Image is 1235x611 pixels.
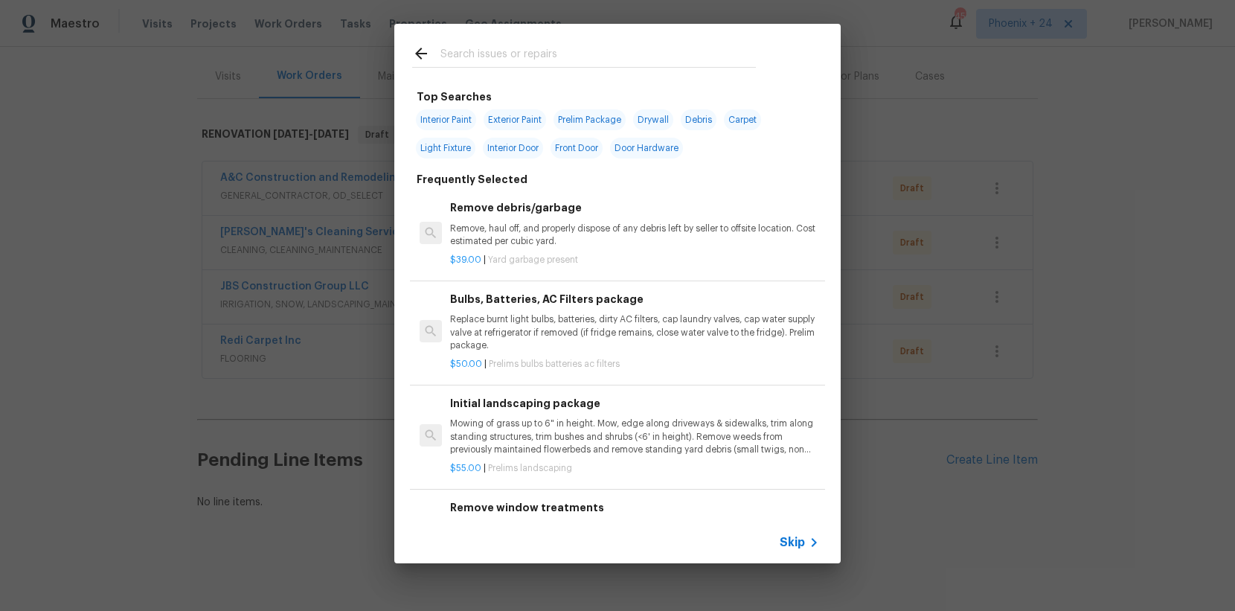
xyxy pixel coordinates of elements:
[417,171,527,188] h6: Frequently Selected
[488,464,572,473] span: Prelims landscaping
[633,109,673,130] span: Drywall
[417,89,492,105] h6: Top Searches
[780,535,805,550] span: Skip
[450,464,481,473] span: $55.00
[551,138,603,159] span: Front Door
[488,255,578,264] span: Yard garbage present
[450,418,819,455] p: Mowing of grass up to 6" in height. Mow, edge along driveways & sidewalks, trim along standing st...
[450,358,819,371] p: |
[450,462,819,475] p: |
[450,223,819,248] p: Remove, haul off, and properly dispose of any debris left by seller to offsite location. Cost est...
[483,138,543,159] span: Interior Door
[440,45,756,67] input: Search issues or repairs
[450,255,481,264] span: $39.00
[416,138,475,159] span: Light Fixture
[484,109,546,130] span: Exterior Paint
[610,138,683,159] span: Door Hardware
[450,395,819,412] h6: Initial landscaping package
[724,109,761,130] span: Carpet
[450,313,819,351] p: Replace burnt light bulbs, batteries, dirty AC filters, cap laundry valves, cap water supply valv...
[450,199,819,216] h6: Remove debris/garbage
[681,109,716,130] span: Debris
[450,291,819,307] h6: Bulbs, Batteries, AC Filters package
[554,109,626,130] span: Prelim Package
[450,254,819,266] p: |
[489,359,620,368] span: Prelims bulbs batteries ac filters
[416,109,476,130] span: Interior Paint
[450,359,482,368] span: $50.00
[450,499,819,516] h6: Remove window treatments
